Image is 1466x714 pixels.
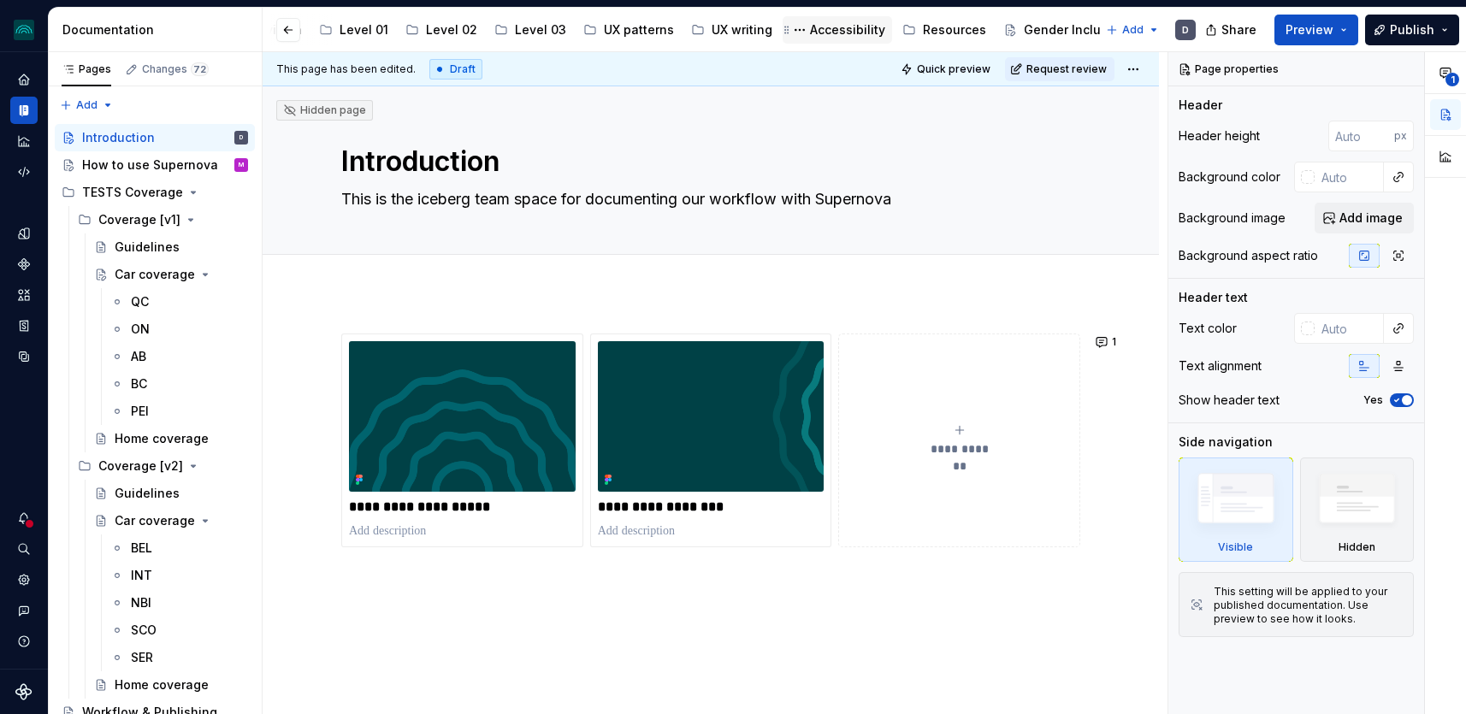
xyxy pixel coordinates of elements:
div: NBI [131,594,151,611]
a: Documentation [10,97,38,124]
div: Code automation [10,158,38,186]
div: Visible [1218,540,1253,554]
div: Coverage [v2] [71,452,255,480]
button: Share [1197,15,1268,45]
a: Assets [10,281,38,309]
div: Level 03 [515,21,566,38]
a: Home coverage [87,425,255,452]
div: Pages [62,62,111,76]
a: Resources [896,16,993,44]
a: Accessibility [783,16,892,44]
div: SER [131,649,153,666]
div: Search ⌘K [10,535,38,563]
div: Accessibility [810,21,885,38]
div: Coverage [v1] [71,206,255,233]
a: Level 01 [312,16,395,44]
div: TESTS Coverage [55,179,255,206]
a: Settings [10,566,38,593]
div: Guidelines [115,485,180,502]
div: Hidden [1339,540,1375,554]
textarea: Introduction [338,141,1077,182]
div: Resources [923,21,986,38]
button: Request review [1005,57,1114,81]
div: D [1182,23,1189,37]
div: SCO [131,622,157,639]
div: AB [131,348,146,365]
div: Level 01 [340,21,388,38]
a: Storybook stories [10,312,38,339]
span: This page has been edited. [276,62,416,76]
a: NBI [103,589,255,617]
a: IntroductionD [55,124,255,151]
a: Components [10,251,38,278]
button: Add [55,93,119,117]
div: Text color [1179,320,1237,337]
div: PEI [131,403,149,420]
svg: Supernova Logo [15,683,33,700]
div: Side navigation [1179,434,1273,451]
span: 1 [1445,73,1459,86]
button: Publish [1365,15,1459,45]
p: px [1394,129,1407,143]
a: QC [103,288,255,316]
div: Background color [1179,168,1280,186]
div: Introduction [82,129,155,146]
div: Changes [142,62,209,76]
a: Level 03 [488,16,573,44]
a: SER [103,644,255,671]
a: Analytics [10,127,38,155]
div: Draft [429,59,482,80]
input: Auto [1328,121,1394,151]
a: Gender Inclusion [996,16,1133,44]
div: This setting will be applied to your published documentation. Use preview to see how it looks. [1214,585,1403,626]
div: BC [131,375,147,392]
button: Notifications [10,505,38,532]
div: Car coverage [115,512,195,529]
div: Coverage [v2] [98,457,183,475]
div: Show header text [1179,392,1280,409]
div: BEL [131,540,152,557]
label: Yes [1363,393,1383,407]
a: INT [103,562,255,589]
div: UX patterns [604,21,674,38]
a: PEI [103,398,255,425]
div: Background image [1179,209,1286,227]
div: Home coverage [115,430,209,447]
button: 1 [1091,330,1124,354]
div: Level 02 [426,21,477,38]
a: Level 02 [399,16,484,44]
a: ON [103,316,255,343]
button: Quick preview [896,57,998,81]
button: Contact support [10,597,38,624]
div: How to use Supernova [82,156,218,174]
div: INT [131,567,152,584]
div: Visible [1179,457,1293,562]
span: Share [1221,21,1256,38]
img: 1880271f-b923-43cd-8713-0a25418502e9.png [598,341,825,492]
div: TESTS Coverage [82,184,183,201]
span: Add [1122,23,1144,37]
a: Guidelines [87,480,255,507]
button: Add [1101,18,1165,42]
a: Home [10,66,38,93]
span: 1 [1112,335,1116,349]
a: Car coverage [87,261,255,288]
div: M [239,156,244,174]
div: Design tokens [10,220,38,247]
a: SCO [103,617,255,644]
div: Background aspect ratio [1179,247,1318,264]
a: AB [103,343,255,370]
span: Add [76,98,98,112]
textarea: This is the iceberg team space for documenting our workflow with Supernova [338,186,1077,213]
img: 418c6d47-6da6-4103-8b13-b5999f8989a1.png [14,20,34,40]
div: Coverage [v1] [98,211,180,228]
a: How to use SupernovaM [55,151,255,179]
